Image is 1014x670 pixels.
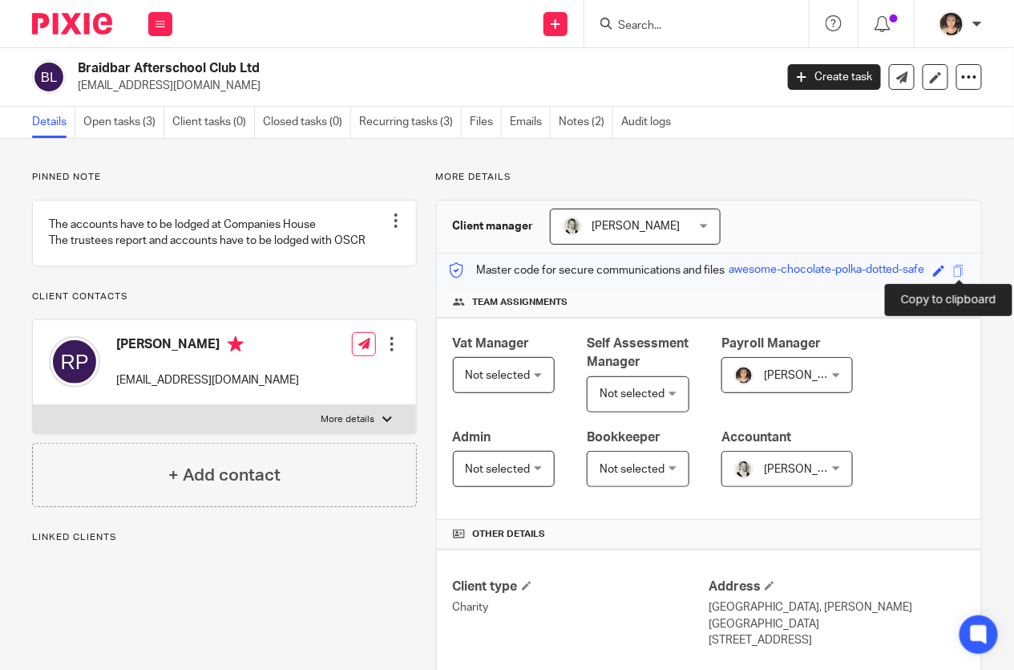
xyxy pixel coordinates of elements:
img: DA590EE6-2184-4DF2-A25D-D99FB904303F_1_201_a.jpeg [563,217,582,236]
p: Charity [453,599,709,615]
span: Accountant [721,431,791,444]
a: Notes (2) [559,107,613,138]
h2: Braidbar Afterschool Club Ltd [78,60,627,77]
span: Not selected [600,388,665,400]
a: Emails [510,107,551,138]
a: Recurring tasks (3) [359,107,462,138]
img: 324535E6-56EA-408B-A48B-13C02EA99B5D.jpeg [939,11,964,37]
h4: Address [709,579,965,595]
p: [GEOGRAPHIC_DATA], [PERSON_NAME][GEOGRAPHIC_DATA] [709,599,965,632]
p: [STREET_ADDRESS] [709,632,965,648]
p: More details [321,413,374,426]
span: [PERSON_NAME] [592,221,681,232]
p: [EMAIL_ADDRESS][DOMAIN_NAME] [116,372,299,388]
span: Payroll Manager [721,337,821,350]
img: Pixie [32,13,112,35]
img: DA590EE6-2184-4DF2-A25D-D99FB904303F_1_201_a.jpeg [734,460,753,479]
span: Admin [453,431,491,444]
span: Team assignments [473,296,568,309]
input: Search [616,19,761,34]
img: svg%3E [32,60,66,94]
p: More details [436,171,982,184]
span: Not selected [600,464,665,475]
span: Self Assessment Manager [587,337,689,368]
p: Linked clients [32,531,417,544]
h4: [PERSON_NAME] [116,336,299,356]
span: Bookkeeper [587,431,661,444]
h4: + Add contact [168,463,281,488]
a: Open tasks (3) [83,107,164,138]
div: awesome-chocolate-polka-dotted-safe [729,262,925,280]
span: [PERSON_NAME] [764,464,852,475]
span: Not selected [466,370,531,381]
h3: Client manager [453,218,534,234]
img: svg%3E [49,336,100,388]
span: Vat Manager [453,337,530,350]
p: [EMAIL_ADDRESS][DOMAIN_NAME] [78,78,764,94]
a: Audit logs [621,107,679,138]
img: 324535E6-56EA-408B-A48B-13C02EA99B5D.jpeg [734,366,753,385]
i: Primary [228,336,244,352]
a: Create task [788,64,881,90]
h4: Client type [453,579,709,595]
a: Details [32,107,75,138]
p: Master code for secure communications and files [449,262,725,278]
a: Files [470,107,502,138]
span: [PERSON_NAME] [764,370,852,381]
span: Other details [473,528,546,541]
p: Pinned note [32,171,417,184]
a: Client tasks (0) [172,107,255,138]
span: Not selected [466,464,531,475]
p: Client contacts [32,290,417,303]
a: Closed tasks (0) [263,107,351,138]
